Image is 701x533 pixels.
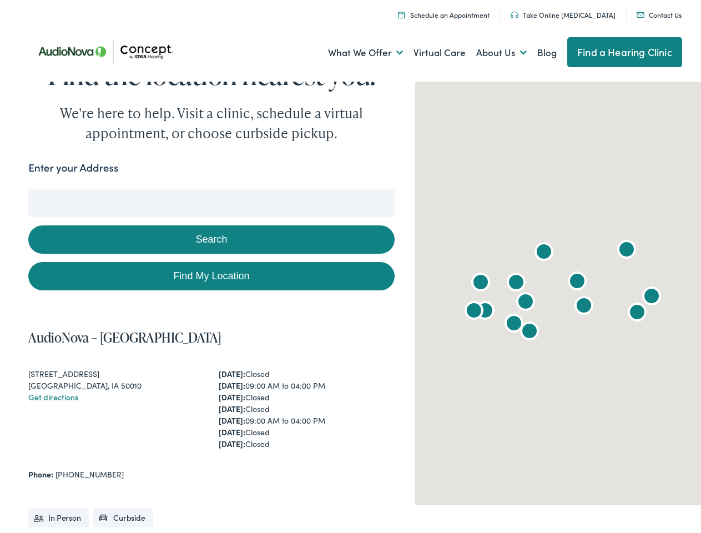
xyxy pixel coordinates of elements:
[613,234,640,261] div: Concept by Iowa Hearing by AudioNova
[28,465,53,476] strong: Phone:
[461,295,487,322] div: AudioNova
[467,267,494,294] div: Concept by Iowa Hearing by AudioNova
[219,388,245,399] strong: [DATE]:
[476,29,527,70] a: About Us
[28,186,394,214] input: Enter your address or zip code
[564,266,591,293] div: AudioNova
[511,7,616,16] a: Take Online [MEDICAL_DATA]
[398,8,405,15] img: A calendar icon to schedule an appointment at Concept by Iowa Hearing.
[28,365,204,376] div: [STREET_ADDRESS]
[624,297,650,324] div: AudioNova
[28,505,89,524] li: In Person
[34,100,389,140] div: We're here to help. Visit a clinic, schedule a virtual appointment, or choose curbside pickup.
[537,29,557,70] a: Blog
[567,34,682,64] a: Find a Hearing Clinic
[28,56,394,86] h1: Find the location nearest you.
[571,290,597,317] div: AudioNova
[93,505,153,524] li: Curbside
[28,222,394,250] button: Search
[446,180,460,194] button: Search
[219,411,245,423] strong: [DATE]:
[28,376,204,388] div: [GEOGRAPHIC_DATA], IA 50010
[516,316,543,343] div: Concept by Iowa Hearing by AudioNova
[503,267,529,294] div: AudioNova
[219,423,245,434] strong: [DATE]:
[398,7,490,16] a: Schedule an Appointment
[219,365,395,446] div: Closed 09:00 AM to 04:00 PM Closed Closed 09:00 AM to 04:00 PM Closed Closed
[328,29,403,70] a: What We Offer
[56,465,124,476] a: [PHONE_NUMBER]
[531,237,557,263] div: AudioNova
[28,259,394,287] a: Find My Location
[638,281,665,308] div: AudioNova
[637,7,682,16] a: Contact Us
[219,376,245,388] strong: [DATE]:
[219,365,245,376] strong: [DATE]:
[501,308,527,335] div: Concept by Iowa Hearing by AudioNova
[28,388,78,399] a: Get directions
[219,400,245,411] strong: [DATE]:
[472,295,498,322] div: AudioNova
[219,435,245,446] strong: [DATE]:
[512,286,539,313] div: Concept by Iowa Hearing by AudioNova
[28,325,221,343] a: AudioNova – [GEOGRAPHIC_DATA]
[637,9,644,14] img: utility icon
[511,8,518,15] img: utility icon
[28,157,118,173] label: Enter your Address
[413,29,466,70] a: Virtual Care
